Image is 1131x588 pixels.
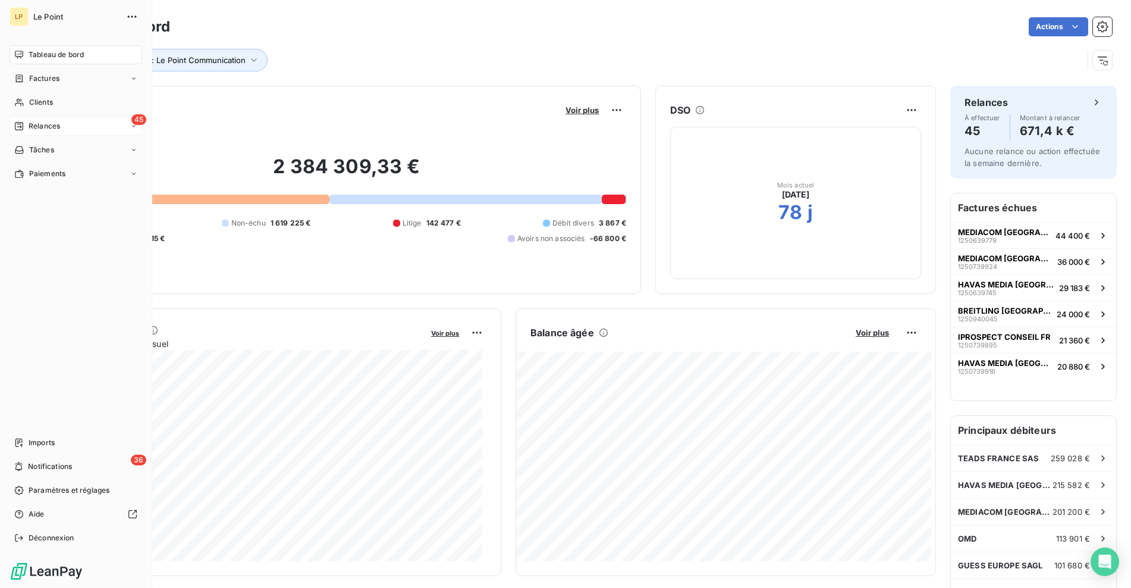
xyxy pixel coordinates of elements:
[552,218,594,229] span: Débit divers
[10,505,142,524] a: Aide
[1057,257,1090,267] span: 36 000 €
[965,95,1008,110] h6: Relances
[131,114,146,125] span: 45
[1056,534,1090,543] span: 113 901 €
[958,480,1053,490] span: HAVAS MEDIA [GEOGRAPHIC_DATA]
[530,326,594,340] h6: Balance âgée
[951,327,1116,353] button: IPROSPECT CONSEIL FR125073989521 360 €
[958,358,1053,368] span: HAVAS MEDIA [GEOGRAPHIC_DATA]
[958,315,998,323] span: 1250940045
[403,218,422,229] span: Litige
[777,182,815,189] span: Mois actuel
[965,121,1000,140] h4: 45
[778,201,802,224] h2: 78
[1059,336,1090,345] span: 21 360 €
[1020,121,1080,140] h4: 671,4 k €
[67,337,423,350] span: Chiffre d'affaires mensuel
[590,233,626,244] span: -66 800 €
[951,301,1116,327] button: BREITLING [GEOGRAPHIC_DATA]125094004524 000 €
[426,218,461,229] span: 142 477 €
[1053,507,1090,517] span: 201 200 €
[958,280,1054,289] span: HAVAS MEDIA [GEOGRAPHIC_DATA]
[951,248,1116,274] button: MEDIACOM [GEOGRAPHIC_DATA]/TMPF125073992436 000 €
[958,342,997,349] span: 1250739895
[29,73,59,84] span: Factures
[1020,114,1080,121] span: Montant à relancer
[958,561,1043,570] span: GUESS EUROPE SAGL
[29,168,65,179] span: Paiements
[958,368,995,375] span: 1250739916
[1059,283,1090,293] span: 29 183 €
[1057,362,1090,371] span: 20 880 €
[951,353,1116,379] button: HAVAS MEDIA [GEOGRAPHIC_DATA]125073991620 880 €
[29,509,45,520] span: Aide
[231,218,266,229] span: Non-échu
[670,103,690,117] h6: DSO
[111,49,268,71] button: Entité : Le Point Communication
[29,485,109,496] span: Paramètres et réglages
[951,222,1116,248] button: MEDIACOM [GEOGRAPHIC_DATA]/TMPF125063977944 400 €
[958,453,1039,463] span: TEADS FRANCE SAS
[808,201,813,224] h2: j
[1091,548,1119,576] div: Open Intercom Messenger
[1057,309,1090,319] span: 24 000 €
[29,437,55,448] span: Imports
[10,562,83,581] img: Logo LeanPay
[431,329,459,337] span: Voir plus
[562,105,602,115] button: Voir plus
[1053,480,1090,490] span: 215 582 €
[965,114,1000,121] span: À effectuer
[29,533,74,543] span: Déconnexion
[1029,17,1088,36] button: Actions
[958,237,997,244] span: 1250639779
[29,121,60,132] span: Relances
[428,327,463,338] button: Voir plus
[958,332,1051,342] span: IPROSPECT CONSEIL FR
[565,105,599,115] span: Voir plus
[128,55,246,65] span: Entité : Le Point Communication
[965,146,1100,168] span: Aucune relance ou action effectuée la semaine dernière.
[951,274,1116,301] button: HAVAS MEDIA [GEOGRAPHIC_DATA]125063974529 183 €
[782,189,810,201] span: [DATE]
[29,49,84,60] span: Tableau de bord
[951,193,1116,222] h6: Factures échues
[958,263,997,270] span: 1250739924
[856,328,889,337] span: Voir plus
[958,254,1053,263] span: MEDIACOM [GEOGRAPHIC_DATA]/TMPF
[852,327,893,338] button: Voir plus
[517,233,585,244] span: Avoirs non associés
[1051,453,1090,463] span: 259 028 €
[131,455,146,465] span: 36
[1055,231,1090,240] span: 44 400 €
[958,289,997,296] span: 1250639745
[10,7,29,26] div: LP
[599,218,626,229] span: 3 867 €
[958,534,976,543] span: OMD
[33,12,119,21] span: Le Point
[271,218,311,229] span: 1 619 225 €
[67,155,626,190] h2: 2 384 309,33 €
[958,507,1053,517] span: MEDIACOM [GEOGRAPHIC_DATA]/TMPF
[958,306,1052,315] span: BREITLING [GEOGRAPHIC_DATA]
[29,145,54,155] span: Tâches
[28,461,72,472] span: Notifications
[958,227,1051,237] span: MEDIACOM [GEOGRAPHIC_DATA]/TMPF
[951,416,1116,445] h6: Principaux débiteurs
[29,97,53,108] span: Clients
[1054,561,1090,570] span: 101 680 €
